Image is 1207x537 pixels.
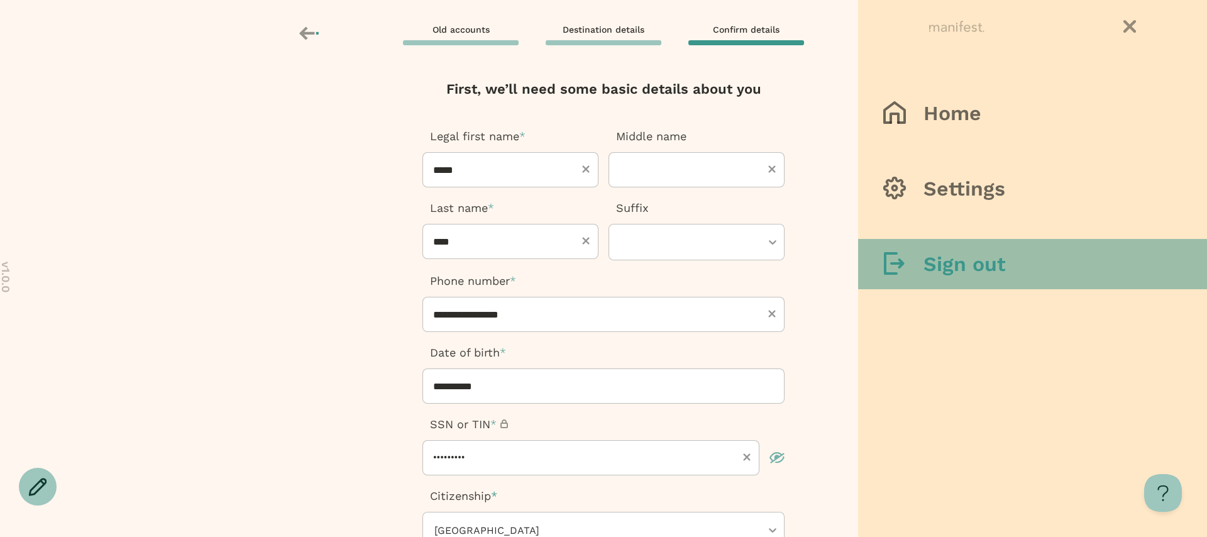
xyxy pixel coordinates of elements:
button: Home [858,88,1207,138]
span: Old accounts [433,24,490,35]
h3: Sign out [923,252,1006,277]
h3: Home [923,101,981,126]
h3: Settings [923,176,1005,201]
span: Confirm details [713,24,780,35]
button: Settings [858,163,1207,214]
button: Sign out [858,239,1207,289]
span: Destination details [563,24,644,35]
